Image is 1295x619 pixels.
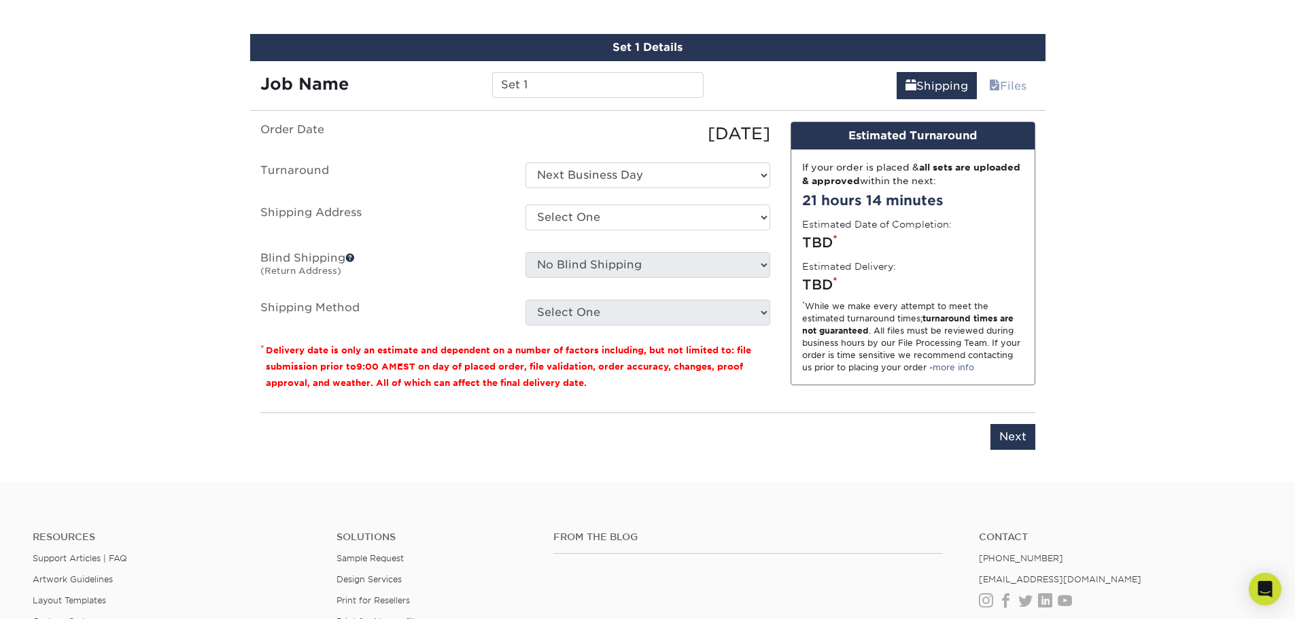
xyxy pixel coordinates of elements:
label: Shipping Address [250,205,515,236]
span: 9:00 AM [356,361,397,372]
span: files [989,79,1000,92]
div: TBD [802,275,1024,295]
a: more info [933,362,974,372]
div: [DATE] [515,122,780,146]
div: Open Intercom Messenger [1249,573,1281,605]
a: [PHONE_NUMBER] [979,553,1063,563]
a: Print for Resellers [336,595,410,605]
a: Design Services [336,574,402,584]
label: Order Date [250,122,515,146]
h4: Solutions [336,531,533,543]
a: Files [980,72,1035,99]
span: shipping [905,79,916,92]
h4: From the Blog [553,531,942,543]
div: Set 1 Details [250,34,1046,61]
label: Shipping Method [250,300,515,325]
div: 21 hours 14 minutes [802,190,1024,211]
div: TBD [802,232,1024,253]
a: Sample Request [336,553,404,563]
label: Estimated Delivery: [802,260,896,273]
a: Contact [979,531,1262,543]
a: [EMAIL_ADDRESS][DOMAIN_NAME] [979,574,1141,584]
input: Next [990,424,1035,450]
a: Shipping [897,72,977,99]
label: Estimated Date of Completion: [802,217,952,231]
h4: Resources [33,531,316,543]
strong: Job Name [260,74,349,94]
a: Support Articles | FAQ [33,553,127,563]
div: While we make every attempt to meet the estimated turnaround times; . All files must be reviewed ... [802,300,1024,374]
label: Blind Shipping [250,252,515,283]
div: Estimated Turnaround [791,122,1035,149]
label: Turnaround [250,162,515,188]
small: Delivery date is only an estimate and dependent on a number of factors including, but not limited... [266,345,751,388]
input: Enter a job name [492,72,704,98]
div: If your order is placed & within the next: [802,160,1024,188]
small: (Return Address) [260,266,341,276]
